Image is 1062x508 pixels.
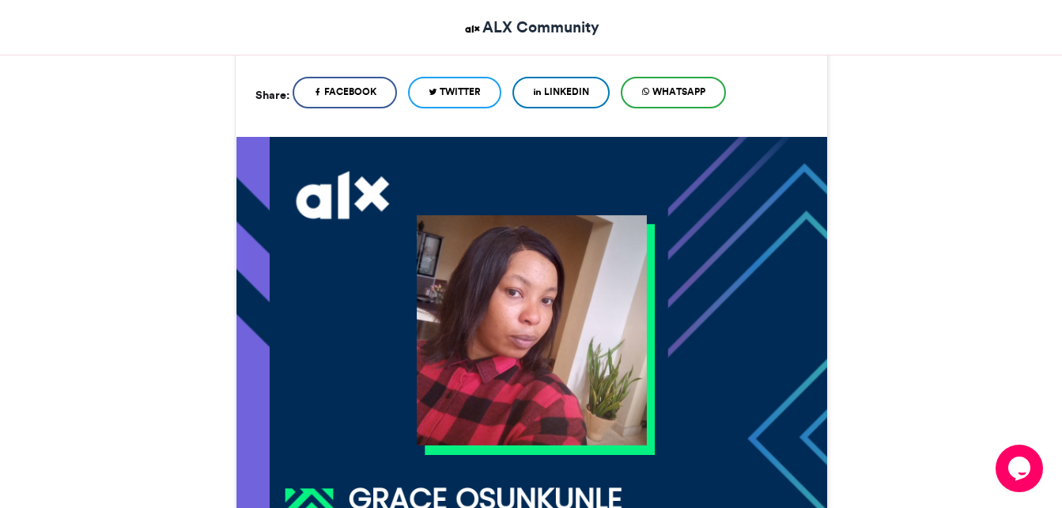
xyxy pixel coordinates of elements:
span: Twitter [440,85,481,99]
a: WhatsApp [621,77,726,108]
a: Twitter [408,77,501,108]
iframe: chat widget [996,445,1046,492]
img: ALX Community [463,19,482,39]
a: Facebook [293,77,397,108]
a: LinkedIn [512,77,610,108]
h5: Share: [255,85,289,105]
span: Facebook [324,85,376,99]
span: WhatsApp [652,85,705,99]
a: ALX Community [463,16,599,39]
span: LinkedIn [544,85,589,99]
